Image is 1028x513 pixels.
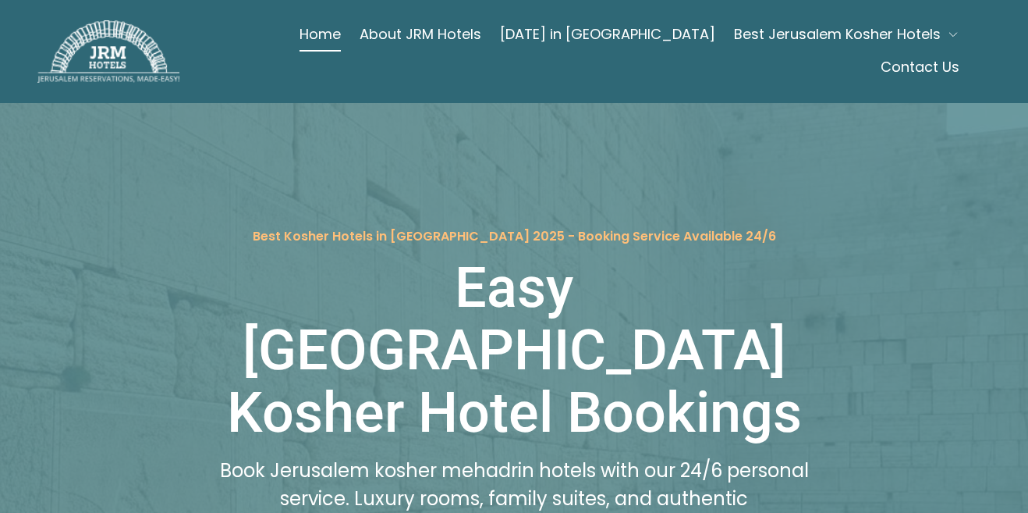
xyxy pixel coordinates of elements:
[253,228,776,244] p: Best Kosher Hotels in [GEOGRAPHIC_DATA] 2025 - Booking Service Available 24/6
[360,19,481,50] a: About JRM Hotels
[734,23,941,45] span: Best Jerusalem Kosher Hotels
[214,257,814,444] h1: Easy [GEOGRAPHIC_DATA] Kosher Hotel Bookings
[300,19,341,50] a: Home
[734,19,959,50] button: Best Jerusalem Kosher Hotels
[37,20,179,83] img: JRM Hotels
[881,52,959,83] a: Contact Us
[500,19,715,50] a: [DATE] in [GEOGRAPHIC_DATA]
